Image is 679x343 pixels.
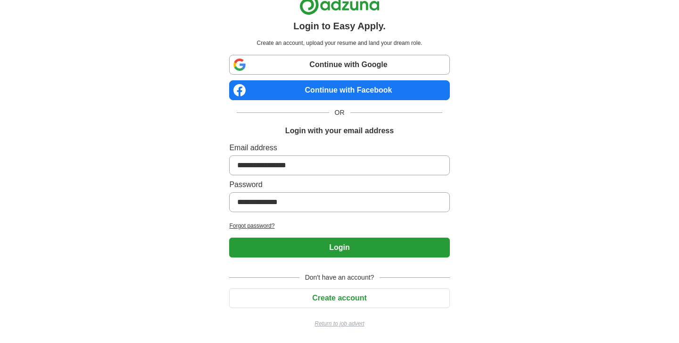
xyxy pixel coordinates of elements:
[229,238,449,257] button: Login
[229,80,449,100] a: Continue with Facebook
[229,179,449,190] label: Password
[229,319,449,328] a: Return to job advert
[329,108,350,118] span: OR
[293,19,386,33] h1: Login to Easy Apply.
[299,273,380,283] span: Don't have an account?
[231,39,447,47] p: Create an account, upload your resume and land your dream role.
[229,142,449,154] label: Email address
[285,125,394,137] h1: Login with your email address
[229,294,449,302] a: Create account
[229,222,449,230] a: Forgot password?
[229,288,449,308] button: Create account
[229,55,449,75] a: Continue with Google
